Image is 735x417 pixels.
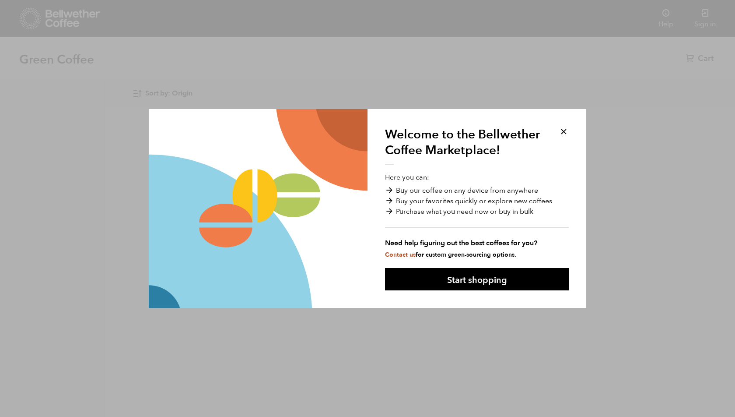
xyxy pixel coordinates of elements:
strong: Need help figuring out the best coffees for you? [385,238,569,248]
small: for custom green-sourcing options. [385,251,516,259]
li: Buy your favorites quickly or explore new coffees [385,196,569,206]
a: Contact us [385,251,416,259]
li: Buy our coffee on any device from anywhere [385,185,569,196]
li: Purchase what you need now or buy in bulk [385,206,569,217]
p: Here you can: [385,172,569,259]
h1: Welcome to the Bellwether Coffee Marketplace! [385,127,547,165]
button: Start shopping [385,268,569,290]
